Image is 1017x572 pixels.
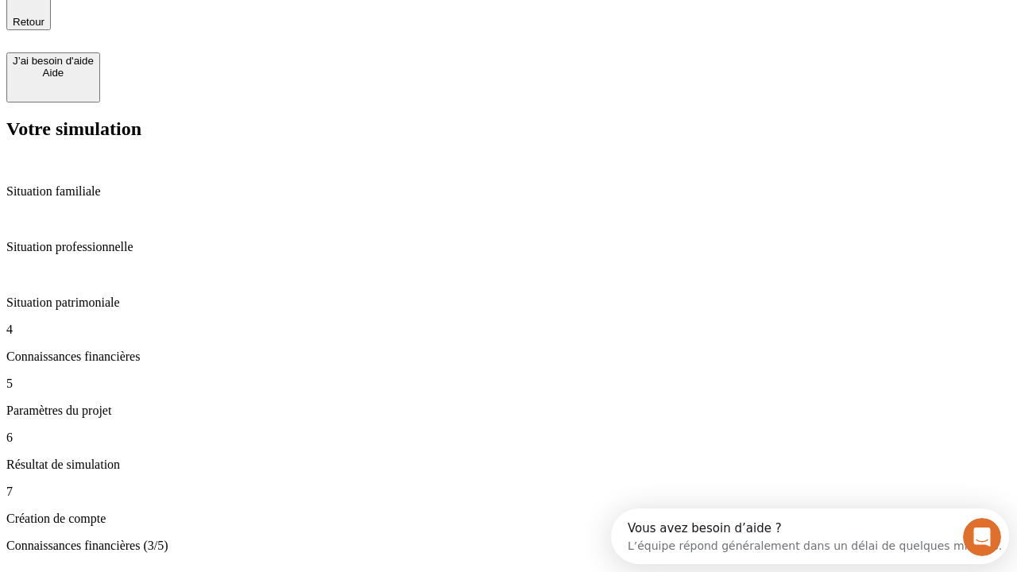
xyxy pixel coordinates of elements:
p: Connaissances financières [6,350,1011,364]
p: 7 [6,485,1011,499]
span: Retour [13,16,44,28]
p: 4 [6,323,1011,337]
p: Situation familiale [6,184,1011,199]
div: L’équipe répond généralement dans un délai de quelques minutes. [17,26,391,43]
p: Situation professionnelle [6,240,1011,254]
p: Paramètres du projet [6,404,1011,418]
iframe: Intercom live chat [963,518,1001,556]
p: Résultat de simulation [6,458,1011,472]
iframe: Intercom live chat discovery launcher [611,508,1009,564]
button: J’ai besoin d'aideAide [6,52,100,102]
p: Connaissances financières (3/5) [6,539,1011,553]
p: 6 [6,431,1011,445]
div: J’ai besoin d'aide [13,55,94,67]
h2: Votre simulation [6,118,1011,140]
div: Ouvrir le Messenger Intercom [6,6,438,50]
div: Aide [13,67,94,79]
div: Vous avez besoin d’aide ? [17,14,391,26]
p: 5 [6,377,1011,391]
p: Situation patrimoniale [6,296,1011,310]
p: Création de compte [6,512,1011,526]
